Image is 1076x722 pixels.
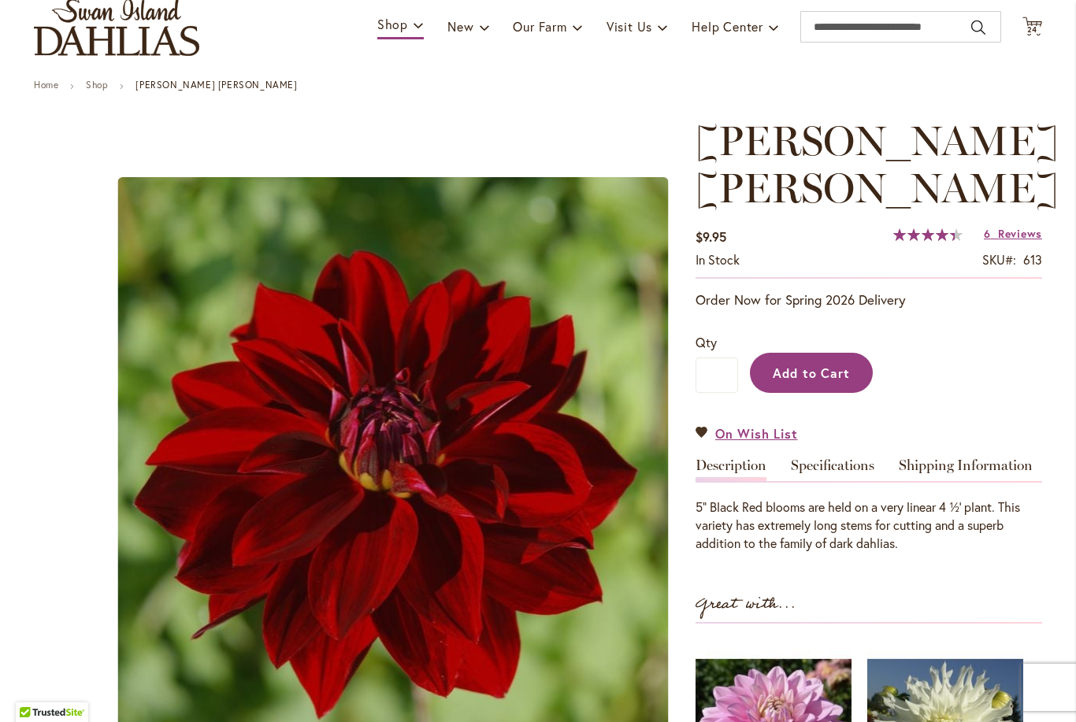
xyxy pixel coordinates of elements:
a: Description [696,458,766,481]
span: $9.95 [696,228,726,245]
span: On Wish List [715,424,798,442]
span: 6 [984,226,991,241]
button: Add to Cart [750,353,873,393]
span: Visit Us [607,18,652,35]
button: 24 [1022,17,1042,38]
div: 89% [893,228,963,241]
span: Add to Cart [773,365,851,381]
span: New [447,18,473,35]
span: 24 [1027,24,1038,35]
div: 613 [1023,251,1042,269]
p: Order Now for Spring 2026 Delivery [696,291,1042,309]
div: Detailed Product Info [696,458,1042,553]
span: Our Farm [513,18,566,35]
strong: [PERSON_NAME] [PERSON_NAME] [135,79,297,91]
a: 6 Reviews [984,226,1042,241]
strong: SKU [982,251,1016,268]
a: Specifications [791,458,874,481]
span: In stock [696,251,740,268]
div: 5” Black Red blooms are held on a very linear 4 ½’ plant. This variety has extremely long stems f... [696,498,1042,553]
a: Shop [86,79,108,91]
span: Reviews [998,226,1042,241]
a: On Wish List [696,424,798,442]
span: [PERSON_NAME] [PERSON_NAME] [696,116,1059,213]
a: Shipping Information [899,458,1033,481]
iframe: Launch Accessibility Center [12,666,56,710]
div: Availability [696,251,740,269]
span: Help Center [692,18,763,35]
span: Qty [696,334,717,350]
a: Home [34,79,58,91]
strong: Great with... [696,591,796,617]
span: Shop [377,16,408,32]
